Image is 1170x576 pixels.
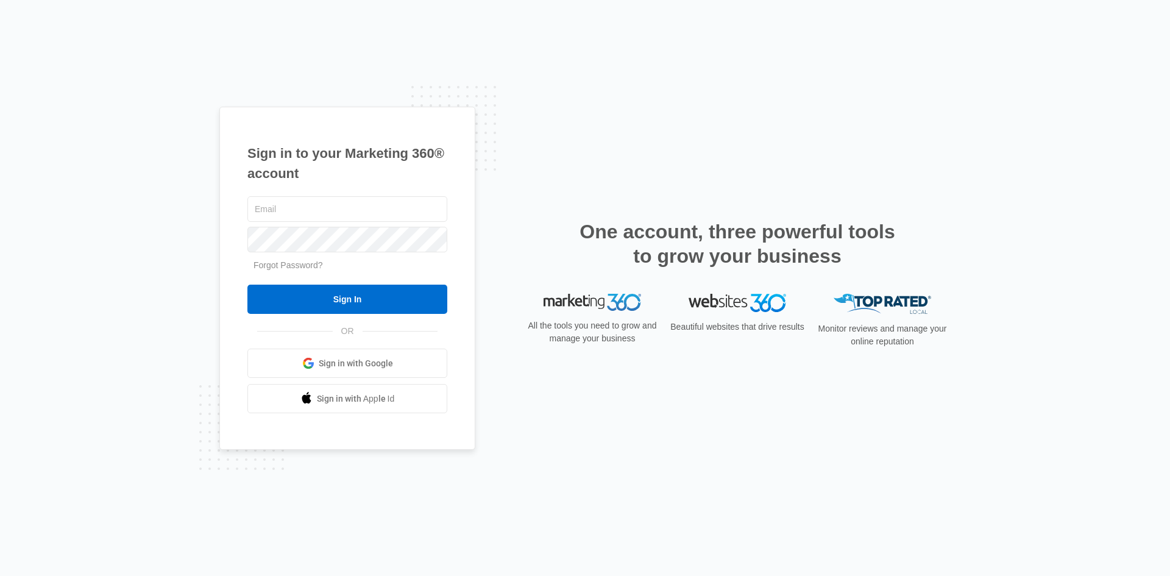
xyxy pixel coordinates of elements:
[317,393,395,405] span: Sign in with Apple Id
[544,294,641,311] img: Marketing 360
[247,349,447,378] a: Sign in with Google
[834,294,931,314] img: Top Rated Local
[333,325,363,338] span: OR
[247,285,447,314] input: Sign In
[247,384,447,413] a: Sign in with Apple Id
[253,260,323,270] a: Forgot Password?
[319,357,393,370] span: Sign in with Google
[689,294,786,311] img: Websites 360
[669,321,806,333] p: Beautiful websites that drive results
[814,322,951,348] p: Monitor reviews and manage your online reputation
[247,196,447,222] input: Email
[247,143,447,183] h1: Sign in to your Marketing 360® account
[524,319,661,345] p: All the tools you need to grow and manage your business
[576,219,899,268] h2: One account, three powerful tools to grow your business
